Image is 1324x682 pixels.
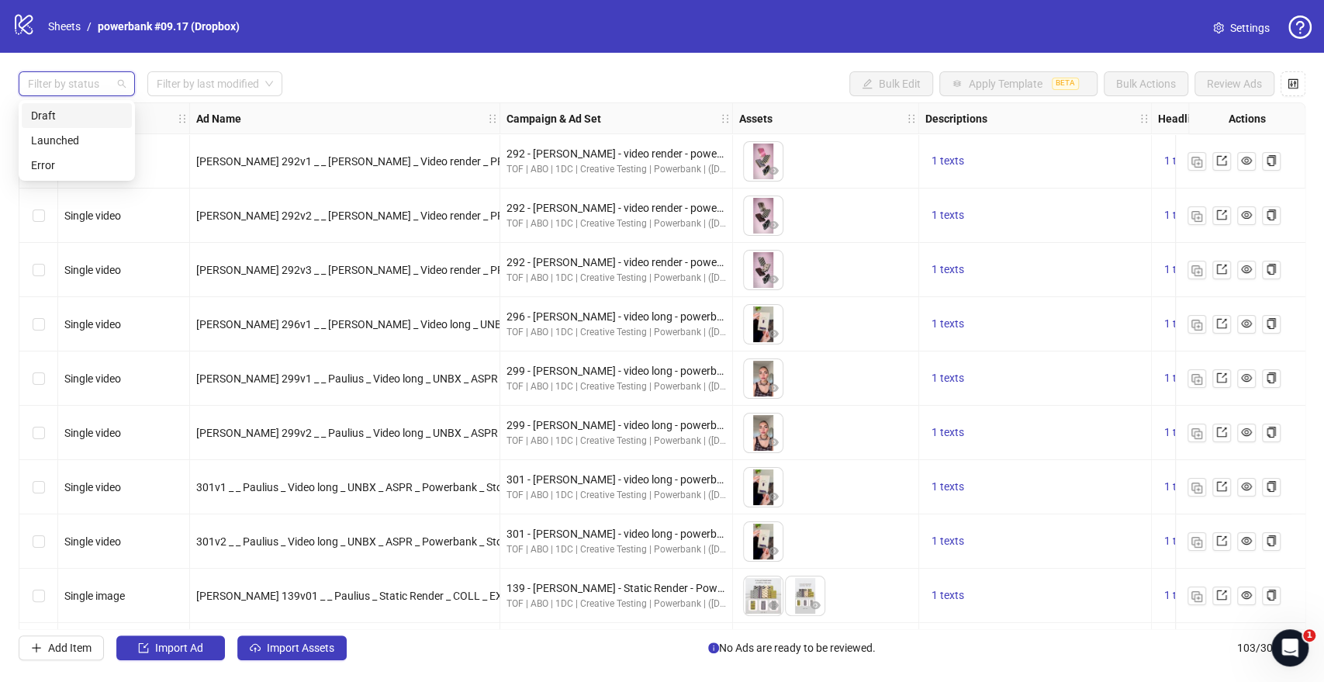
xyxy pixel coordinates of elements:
span: export [1216,590,1227,601]
button: Duplicate [1187,587,1206,605]
span: Single video [64,481,121,493]
span: plus [31,642,42,653]
button: 1 texts [925,424,970,442]
img: Asset 1 [744,522,783,561]
span: 1 texts [1164,426,1197,438]
span: holder [487,113,498,124]
button: 1 texts [925,478,970,497]
span: holder [498,113,509,124]
span: Single video [64,264,121,276]
button: Add Item [19,635,104,660]
span: setting [1213,23,1224,33]
button: Review Ads [1194,71,1274,96]
div: Select row 2 [19,189,58,243]
span: holder [177,113,188,124]
button: 1 texts [925,206,970,225]
span: eye [1241,318,1252,329]
button: 1 texts [1158,369,1203,388]
span: export [1216,155,1227,166]
span: holder [1139,113,1149,124]
div: Draft [22,103,132,128]
button: Duplicate [1187,206,1206,225]
div: 292 - [PERSON_NAME] - video render - powerbank - POD2 - NC [DATE] [506,145,726,162]
div: Draft [31,107,123,124]
span: question-circle [1288,16,1312,39]
div: Resize Ad Name column [496,103,500,133]
div: TOF | ABO | 1DC | Creative Testing | Powerbank | ([DATE]) | $225 [506,542,726,557]
span: 1 [1303,629,1315,642]
strong: Assets [739,110,773,127]
span: 1 texts [1164,263,1197,275]
button: 1 texts [925,261,970,279]
span: 1 texts [932,263,964,275]
button: 1 texts [925,315,970,334]
span: Import Assets [267,642,334,654]
span: copy [1266,372,1277,383]
span: 1 texts [1164,535,1197,547]
iframe: Intercom live chat [1271,629,1308,666]
img: Duplicate [1191,211,1202,222]
div: Launched [31,132,123,149]
span: control [1288,78,1298,89]
span: export [1216,535,1227,546]
span: eye [768,383,779,393]
div: Error [31,157,123,174]
img: Duplicate [1191,374,1202,385]
div: 299 - [PERSON_NAME] - video long - powerbank - POD2 - [GEOGRAPHIC_DATA] [DATE] [506,362,726,379]
span: 1 texts [1164,317,1197,330]
button: 1 texts [1158,152,1203,171]
span: [PERSON_NAME] 292v3 _ _ [PERSON_NAME] _ Video render _ PRO _ QUAL _ Powerbank _ Stories _ CREATIV... [196,264,891,276]
span: holder [188,113,199,124]
button: Duplicate [1187,532,1206,551]
span: copy [1266,535,1277,546]
img: Asset 1 [744,142,783,181]
span: import [138,642,149,653]
div: 301 - [PERSON_NAME] - video long - powerbank - POD2 - [GEOGRAPHIC_DATA] [DATE] [506,525,726,542]
div: TOF | ABO | 1DC | Creative Testing | Powerbank | ([DATE]) | $225 [506,379,726,394]
span: export [1216,481,1227,492]
img: Asset 1 [744,305,783,344]
div: Select row 10 [19,623,58,677]
span: export [1216,264,1227,275]
span: 1 texts [932,317,964,330]
span: 1 texts [1164,372,1197,384]
span: eye [1241,209,1252,220]
button: 1 texts [1158,206,1203,225]
span: eye [1241,481,1252,492]
img: Duplicate [1191,591,1202,602]
button: Preview [764,434,783,452]
button: 1 texts [925,369,970,388]
div: TOF | ABO | 1DC | Creative Testing | Powerbank | ([DATE]) | $225 [506,488,726,503]
button: Preview [764,271,783,289]
span: info-circle [708,642,719,653]
div: TOF | ABO | 1DC | Creative Testing | Powerbank | ([DATE]) | $225 [506,162,726,177]
li: / [87,18,92,35]
img: Asset 2 [786,576,824,615]
span: holder [731,113,742,124]
span: copy [1266,427,1277,438]
button: Duplicate [1187,424,1206,442]
span: Single video [64,427,121,439]
button: Preview [764,216,783,235]
img: Asset 1 [744,468,783,507]
button: 1 texts [1158,424,1203,442]
span: 1 texts [1164,480,1197,493]
button: Preview [764,162,783,181]
div: Resize Assets column [914,103,918,133]
span: copy [1266,590,1277,601]
button: Duplicate [1187,369,1206,388]
div: 301 - [PERSON_NAME] - video long - powerbank - POD2 - [GEOGRAPHIC_DATA] [DATE] [506,471,726,488]
div: 292 - [PERSON_NAME] - video render - powerbank - POD2 - NC [DATE] [506,199,726,216]
span: Single image [64,590,125,602]
button: 1 texts [1158,587,1203,605]
div: Resize Ad Format column [185,103,189,133]
strong: Descriptions [925,110,987,127]
span: 1 texts [932,209,964,221]
span: 1 texts [932,372,964,384]
span: 1 texts [932,589,964,601]
span: Single video [64,372,121,385]
button: 1 texts [1158,478,1203,497]
strong: Headlines [1158,110,1208,127]
button: Apply TemplateBETA [939,71,1098,96]
div: Select row 9 [19,569,58,623]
